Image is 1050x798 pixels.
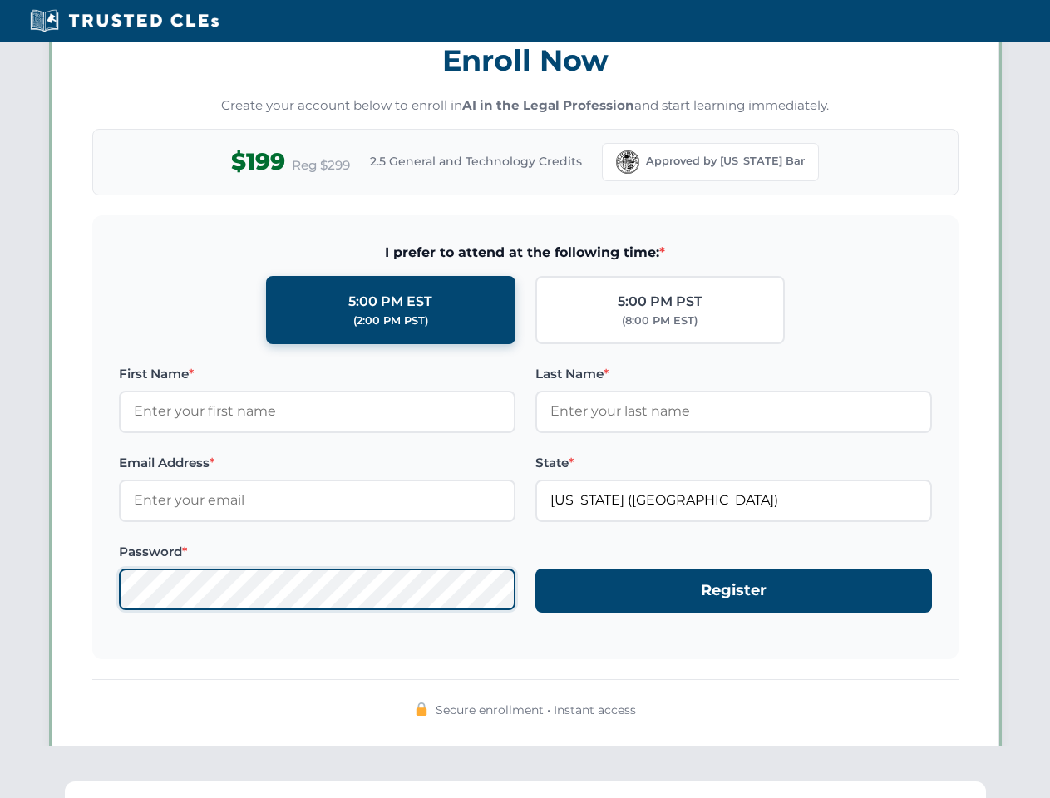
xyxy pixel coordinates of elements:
[370,152,582,170] span: 2.5 General and Technology Credits
[535,480,932,521] input: Florida (FL)
[415,702,428,716] img: 🔒
[231,143,285,180] span: $199
[119,480,515,521] input: Enter your email
[119,364,515,384] label: First Name
[535,364,932,384] label: Last Name
[436,701,636,719] span: Secure enrollment • Instant access
[618,291,702,313] div: 5:00 PM PST
[348,291,432,313] div: 5:00 PM EST
[119,242,932,264] span: I prefer to attend at the following time:
[622,313,698,329] div: (8:00 PM EST)
[92,34,959,86] h3: Enroll Now
[535,453,932,473] label: State
[535,569,932,613] button: Register
[25,8,224,33] img: Trusted CLEs
[646,153,805,170] span: Approved by [US_STATE] Bar
[535,391,932,432] input: Enter your last name
[119,391,515,432] input: Enter your first name
[353,313,428,329] div: (2:00 PM PST)
[292,155,350,175] span: Reg $299
[92,96,959,116] p: Create your account below to enroll in and start learning immediately.
[119,453,515,473] label: Email Address
[119,542,515,562] label: Password
[616,150,639,174] img: Florida Bar
[462,97,634,113] strong: AI in the Legal Profession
